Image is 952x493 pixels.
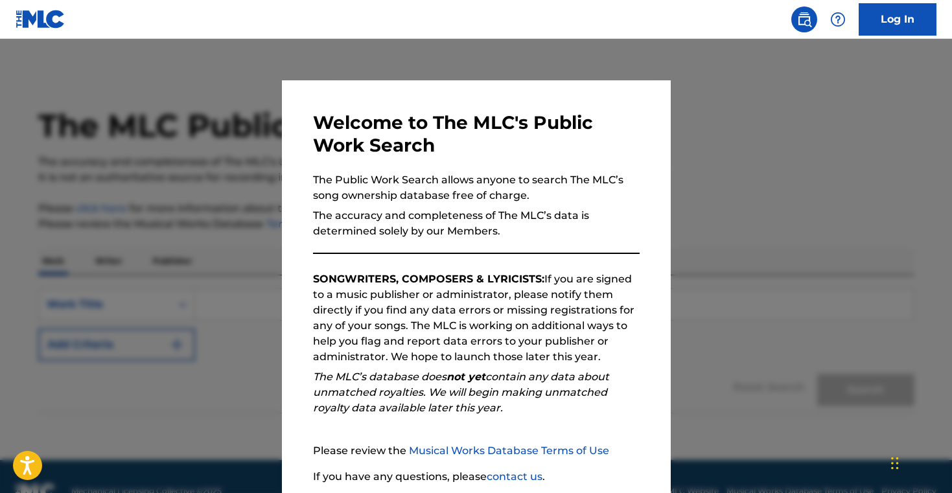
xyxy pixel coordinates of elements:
[16,10,65,29] img: MLC Logo
[447,371,485,383] strong: not yet
[313,111,640,157] h3: Welcome to The MLC's Public Work Search
[891,444,899,483] div: Drag
[791,6,817,32] a: Public Search
[313,271,640,365] p: If you are signed to a music publisher or administrator, please notify them directly if you find ...
[796,12,812,27] img: search
[313,273,544,285] strong: SONGWRITERS, COMPOSERS & LYRICISTS:
[825,6,851,32] div: Help
[313,371,609,414] em: The MLC’s database does contain any data about unmatched royalties. We will begin making unmatche...
[887,431,952,493] iframe: Chat Widget
[313,443,640,459] p: Please review the
[313,469,640,485] p: If you have any questions, please .
[409,444,609,457] a: Musical Works Database Terms of Use
[313,172,640,203] p: The Public Work Search allows anyone to search The MLC’s song ownership database free of charge.
[313,208,640,239] p: The accuracy and completeness of The MLC’s data is determined solely by our Members.
[487,470,542,483] a: contact us
[830,12,846,27] img: help
[859,3,936,36] a: Log In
